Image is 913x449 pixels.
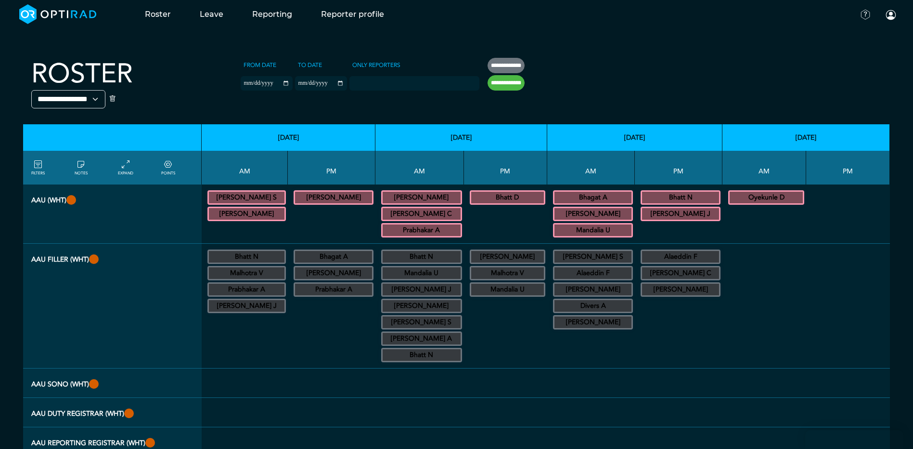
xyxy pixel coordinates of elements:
summary: Bhatt D [471,192,544,203]
summary: [PERSON_NAME] S [554,251,631,263]
summary: [PERSON_NAME] J [383,284,460,295]
summary: Prabhakar A [295,284,372,295]
summary: Bhatt N [642,192,719,203]
summary: [PERSON_NAME] J [209,300,285,312]
div: CT Trauma & Urgent/MRI Trauma & Urgent 08:30 - 13:30 [553,207,633,221]
a: show/hide notes [75,159,88,176]
summary: [PERSON_NAME] A [383,333,460,344]
summary: Alaeddin F [554,267,631,279]
div: General CT/General MRI/General XR 11:30 - 13:30 [207,299,286,313]
input: null [350,78,399,86]
th: AAU Sono (WHT) [23,369,202,398]
th: AM [202,151,288,185]
summary: [PERSON_NAME] [209,208,285,220]
div: Breast 08:00 - 11:00 [553,250,633,264]
div: CT Trauma & Urgent/MRI Trauma & Urgent 08:30 - 13:30 [207,190,286,205]
summary: [PERSON_NAME] [554,317,631,328]
div: CT Neuro/CT Head & Neck/MRI Neuro/MRI Head & Neck/XR Head & Neck 09:30 - 14:00 [381,299,462,313]
div: CT Trauma & Urgent/MRI Trauma & Urgent 13:30 - 18:30 [294,266,373,280]
th: [DATE] [202,124,376,151]
th: [DATE] [375,124,547,151]
summary: Mandalia U [383,267,460,279]
summary: [PERSON_NAME] [642,284,719,295]
div: General US 13:00 - 16:30 [641,250,720,264]
div: CT Trauma & Urgent/MRI Trauma & Urgent 13:30 - 18:30 [294,190,373,205]
div: MRI Urology 08:30 - 12:30 [207,282,286,297]
div: General CT/General MRI/General XR 13:30 - 18:30 [641,282,720,297]
summary: Oyekunle D [730,192,803,203]
div: CT Interventional MSK 11:00 - 12:00 [381,348,462,362]
summary: [PERSON_NAME] [554,284,631,295]
th: [DATE] [547,124,722,151]
div: ImE Lead till 1/4/2026 11:30 - 15:30 [553,315,633,330]
div: CT Trauma & Urgent/MRI Trauma & Urgent 13:30 - 18:30 [641,207,720,221]
summary: Mandalia U [471,284,544,295]
div: General US/US Diagnostic MSK/US Gynaecology/US Interventional H&N/US Interventional MSK/US Interv... [207,266,286,280]
div: US Diagnostic MSK/US Interventional MSK/US General Adult 09:00 - 12:00 [381,266,462,280]
div: CT Trauma & Urgent/MRI Trauma & Urgent 08:30 - 13:30 [381,223,462,238]
label: Only Reporters [349,58,403,72]
div: General CT/General MRI/General XR 10:00 - 12:00 [381,315,462,330]
summary: Bhatt N [383,349,460,361]
th: PM [288,151,375,185]
div: CT Trauma & Urgent/MRI Trauma & Urgent 08:30 - 15:30 [728,190,804,205]
img: brand-opti-rad-logos-blue-and-white-d2f68631ba2948856bd03f2d395fb146ddc8fb01b4b6e9315ea85fa773367... [19,4,97,24]
summary: Prabhakar A [383,224,460,236]
div: CT Trauma & Urgent/MRI Trauma & Urgent 13:30 - 18:30 [641,190,720,205]
label: To date [295,58,325,72]
th: AAU Duty Registrar (WHT) [23,398,202,427]
a: FILTERS [31,159,45,176]
div: General CT/General MRI/General XR/General NM 11:00 - 14:30 [553,299,633,313]
div: General CT/CT Gastrointestinal/MRI Gastrointestinal/General MRI/General XR 10:30 - 12:00 [381,331,462,346]
div: General CT/General MRI/General XR 08:00 - 12:00 [207,250,286,264]
summary: Mandalia U [554,224,631,236]
summary: [PERSON_NAME] J [642,208,719,220]
a: collapse/expand expected points [161,159,175,176]
summary: Bhatt N [209,251,285,263]
a: collapse/expand entries [118,159,133,176]
div: General CT/General MRI/General XR 13:30 - 15:00 [294,250,373,264]
div: US Interventional MSK 08:30 - 11:00 [381,250,462,264]
div: CT Cardiac 13:30 - 17:00 [294,282,373,297]
summary: Bhatt N [383,251,460,263]
summary: Alaeddin F [642,251,719,263]
th: AM [722,151,806,185]
summary: [PERSON_NAME] C [642,267,719,279]
summary: [PERSON_NAME] [383,300,460,312]
div: CT Trauma & Urgent/MRI Trauma & Urgent 09:30 - 13:00 [553,266,633,280]
div: CT Trauma & Urgent/MRI Trauma & Urgent 08:30 - 13:30 [553,223,633,238]
th: PM [464,151,548,185]
summary: [PERSON_NAME] [295,267,372,279]
div: CT Trauma & Urgent/MRI Trauma & Urgent 08:30 - 13:30 [381,190,462,205]
summary: [PERSON_NAME] [295,192,372,203]
h2: Roster [31,58,133,90]
summary: [PERSON_NAME] C [383,208,460,220]
th: PM [635,151,722,185]
summary: [PERSON_NAME] [471,251,544,263]
th: AAU (WHT) [23,185,202,244]
div: CT Trauma & Urgent/MRI Trauma & Urgent 08:30 - 13:30 [207,207,286,221]
th: AM [375,151,463,185]
summary: [PERSON_NAME] S [383,317,460,328]
div: Off Site 13:00 - 15:00 [641,266,720,280]
div: General CT/General MRI/General XR 09:30 - 11:30 [381,282,462,297]
div: CT Trauma & Urgent/MRI Trauma & Urgent 13:30 - 18:30 [470,190,546,205]
summary: Bhagat A [295,251,372,263]
div: CT Trauma & Urgent/MRI Trauma & Urgent 13:30 - 18:30 [470,266,546,280]
summary: Divers A [554,300,631,312]
summary: [PERSON_NAME] [554,208,631,220]
summary: [PERSON_NAME] [383,192,460,203]
label: From date [241,58,279,72]
summary: Prabhakar A [209,284,285,295]
summary: [PERSON_NAME] S [209,192,285,203]
div: CD role 13:30 - 15:30 [470,250,546,264]
th: AAU FILLER (WHT) [23,244,202,369]
div: FLU General Paediatric 14:00 - 15:00 [470,282,546,297]
th: PM [806,151,890,185]
div: CT Trauma & Urgent/MRI Trauma & Urgent 08:30 - 13:30 [553,190,633,205]
summary: Malhotra V [209,267,285,279]
th: [DATE] [722,124,890,151]
summary: Malhotra V [471,267,544,279]
th: AM [547,151,635,185]
div: CT Trauma & Urgent/MRI Trauma & Urgent 08:30 - 13:30 [381,207,462,221]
